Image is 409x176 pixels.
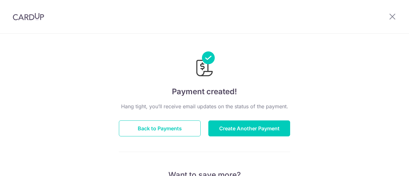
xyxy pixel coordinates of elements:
img: CardUp [13,13,44,20]
h4: Payment created! [119,86,290,97]
button: Create Another Payment [208,120,290,136]
p: Hang tight, you’ll receive email updates on the status of the payment. [119,103,290,110]
button: Back to Payments [119,120,201,136]
img: Payments [194,51,215,78]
